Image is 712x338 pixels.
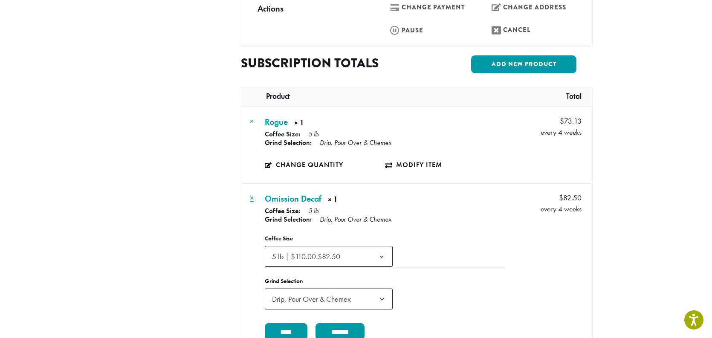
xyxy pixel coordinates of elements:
a: Modify item [385,155,505,175]
p: 5 lb [308,206,318,215]
strong: × 1 [328,194,400,207]
strong: Coffee Size: [265,206,300,215]
td: every 4 weeks [507,184,592,217]
td: every 4 weeks [507,107,592,140]
strong: × 1 [294,117,366,130]
strong: Coffee Size: [265,130,300,139]
p: Drip, Pour Over & Chemex [320,215,391,224]
span: Drip, Pour Over & Chemex [269,291,359,307]
a: Omission Decaf [265,192,321,205]
a: Cancel [478,21,576,39]
strong: Grind Selection: [265,215,312,224]
span: 5 lb | $110.00 $82.50 [269,248,349,265]
a: × [250,116,254,126]
a: Rogue [265,116,288,128]
a: × [250,193,254,203]
a: Add new product [471,55,576,73]
label: Coffee Size [265,233,361,244]
strong: Grind Selection: [265,138,312,147]
th: Total [562,87,590,106]
p: Drip, Pour Over & Chemex [320,138,391,147]
label: Grind Selection [265,276,361,286]
span: $ [560,116,564,126]
h2: Subscription totals [241,55,410,71]
a: Change quantity [265,155,385,175]
a: Pause [377,21,475,39]
span: $ [559,193,563,202]
span: 82.50 [559,192,582,203]
p: 5 lb [308,130,318,139]
th: Product [266,87,294,106]
span: Drip, Pour Over & Chemex [265,289,393,309]
span: 5 lb | $110.00 $82.50 [265,246,393,267]
span: 73.13 [560,116,582,127]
